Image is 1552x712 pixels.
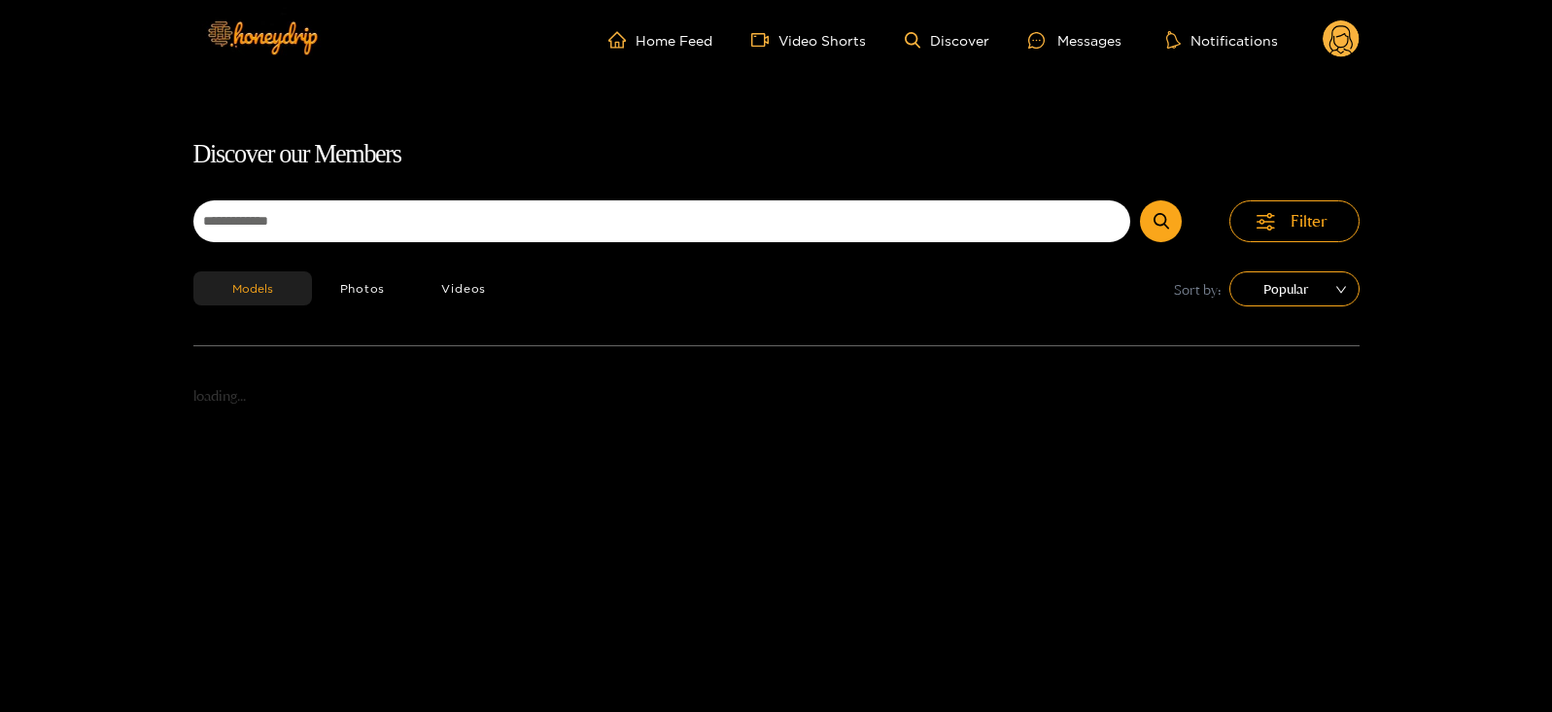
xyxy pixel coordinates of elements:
span: Sort by: [1174,278,1222,301]
button: Notifications [1160,30,1284,50]
a: Discover [905,32,989,49]
button: Filter [1229,200,1360,242]
div: Messages [1028,29,1121,52]
button: Photos [312,271,414,305]
span: Filter [1291,210,1328,232]
div: sort [1229,271,1360,306]
a: Video Shorts [751,31,866,49]
button: Models [193,271,312,305]
span: Popular [1244,274,1345,303]
button: Videos [413,271,514,305]
p: loading... [193,385,1360,408]
a: Home Feed [608,31,712,49]
button: Submit Search [1140,200,1182,242]
span: video-camera [751,31,778,49]
span: home [608,31,636,49]
h1: Discover our Members [193,134,1360,175]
